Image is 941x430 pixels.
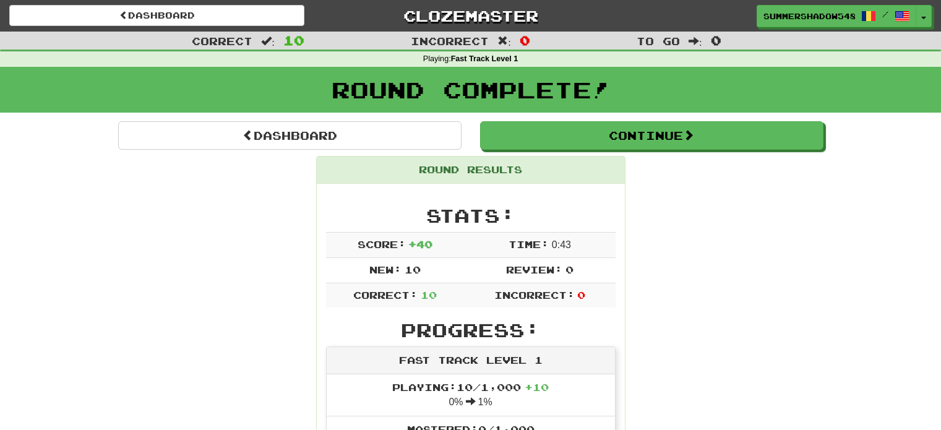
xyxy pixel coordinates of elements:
[565,264,574,275] span: 0
[323,5,618,27] a: Clozemaster
[552,239,571,250] span: 0 : 43
[577,289,585,301] span: 0
[327,347,615,374] div: Fast Track Level 1
[326,205,616,226] h2: Stats:
[326,320,616,340] h2: Progress:
[353,289,418,301] span: Correct:
[317,157,625,184] div: Round Results
[4,77,937,102] h1: Round Complete!
[283,33,304,48] span: 10
[494,289,575,301] span: Incorrect:
[408,238,432,250] span: + 40
[358,238,406,250] span: Score:
[637,35,680,47] span: To go
[9,5,304,26] a: Dashboard
[421,289,437,301] span: 10
[261,36,275,46] span: :
[392,381,549,393] span: Playing: 10 / 1,000
[451,54,518,63] strong: Fast Track Level 1
[509,238,549,250] span: Time:
[497,36,511,46] span: :
[327,374,615,416] li: 0% 1%
[763,11,855,22] span: SummerShadow5487
[369,264,402,275] span: New:
[757,5,916,27] a: SummerShadow5487 /
[118,121,462,150] a: Dashboard
[520,33,530,48] span: 0
[689,36,702,46] span: :
[525,381,549,393] span: + 10
[506,264,562,275] span: Review:
[480,121,823,150] button: Continue
[405,264,421,275] span: 10
[882,10,888,19] span: /
[411,35,489,47] span: Incorrect
[192,35,252,47] span: Correct
[711,33,721,48] span: 0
